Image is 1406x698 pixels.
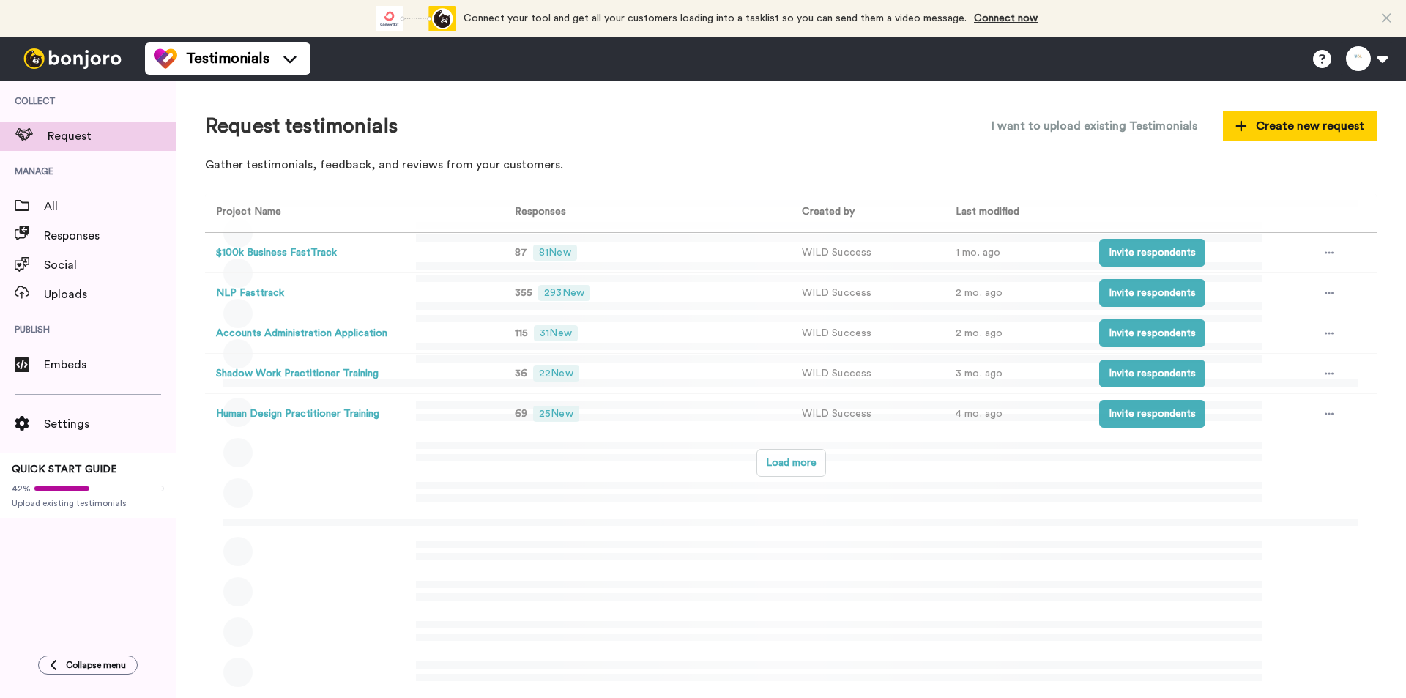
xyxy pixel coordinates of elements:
th: Last modified [945,193,1088,233]
div: animation [376,6,456,31]
span: All [44,198,176,215]
td: WILD Success [791,273,945,313]
span: 31 New [534,325,577,341]
td: 3 mo. ago [945,354,1088,394]
td: WILD Success [791,233,945,273]
button: I want to upload existing Testimonials [981,110,1208,142]
button: NLP Fasttrack [216,286,284,301]
span: Embeds [44,356,176,374]
h1: Request testimonials [205,115,398,138]
p: Gather testimonials, feedback, and reviews from your customers. [205,157,1377,174]
td: WILD Success [791,394,945,434]
span: Create new request [1235,117,1364,135]
td: 4 mo. ago [945,394,1088,434]
button: $100k Business FastTrack [216,245,337,261]
td: 1 mo. ago [945,233,1088,273]
span: Responses [509,207,566,217]
button: Accounts Administration Application [216,326,387,341]
span: 42% [12,483,31,494]
span: 355 [515,288,532,298]
button: Shadow Work Practitioner Training [216,366,379,382]
span: 69 [515,409,527,419]
span: 293 New [538,285,590,301]
span: Collapse menu [66,659,126,671]
span: Social [44,256,176,274]
button: Invite respondents [1099,360,1205,387]
span: Request [48,127,176,145]
td: 2 mo. ago [945,273,1088,313]
span: Responses [44,227,176,245]
td: WILD Success [791,313,945,354]
button: Load more [756,449,826,477]
span: 87 [515,248,527,258]
button: Invite respondents [1099,279,1205,307]
span: I want to upload existing Testimonials [992,117,1197,135]
button: Collapse menu [38,656,138,675]
button: Human Design Practitioner Training [216,406,379,422]
span: 36 [515,368,527,379]
img: bj-logo-header-white.svg [18,48,127,69]
button: Create new request [1223,111,1377,141]
td: 2 mo. ago [945,313,1088,354]
span: Settings [44,415,176,433]
span: 22 New [533,365,579,382]
span: Upload existing testimonials [12,497,164,509]
a: Connect now [974,13,1038,23]
button: Invite respondents [1099,319,1205,347]
button: Invite respondents [1099,239,1205,267]
button: Invite respondents [1099,400,1205,428]
span: Connect your tool and get all your customers loading into a tasklist so you can send them a video... [464,13,967,23]
img: tm-color.svg [154,47,177,70]
span: 115 [515,328,528,338]
span: Testimonials [186,48,269,69]
span: 81 New [533,245,576,261]
th: Project Name [205,193,498,233]
th: Created by [791,193,945,233]
span: QUICK START GUIDE [12,464,117,475]
span: Uploads [44,286,176,303]
td: WILD Success [791,354,945,394]
span: 25 New [533,406,579,422]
